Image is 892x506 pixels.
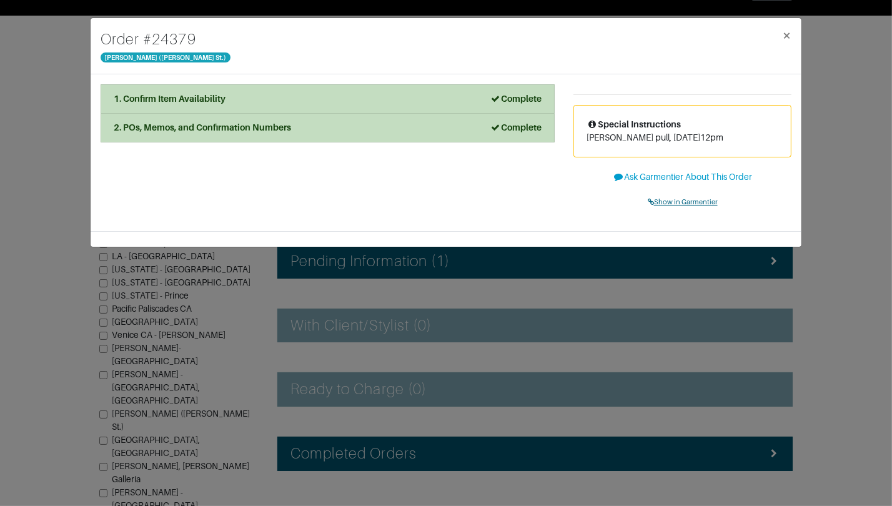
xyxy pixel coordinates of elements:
[587,131,778,144] p: [PERSON_NAME] pull, [DATE]12pm
[490,122,542,132] strong: Complete
[114,122,291,132] strong: 2. POs, Memos, and Confirmation Numbers
[772,18,801,53] button: Close
[782,27,791,44] span: ×
[114,94,225,104] strong: 1. Confirm Item Availability
[101,52,230,62] span: [PERSON_NAME] ([PERSON_NAME] St.)
[573,167,791,187] button: Ask Garmentier About This Order
[101,28,230,51] h4: Order # 24379
[587,119,681,129] span: Special Instructions
[490,94,542,104] strong: Complete
[648,198,718,206] span: Show in Garmentier
[573,192,791,211] a: Show in Garmentier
